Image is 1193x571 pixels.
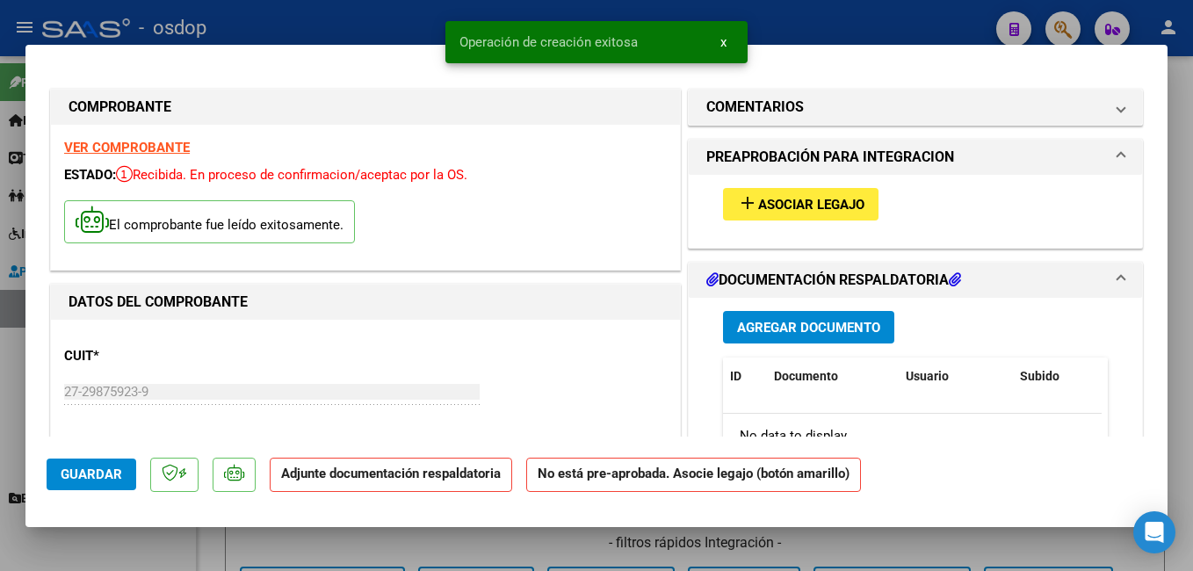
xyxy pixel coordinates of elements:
[61,466,122,482] span: Guardar
[526,458,861,492] strong: No está pre-aprobada. Asocie legajo (botón amarillo)
[723,311,894,343] button: Agregar Documento
[64,140,190,155] a: VER COMPROBANTE
[689,263,1142,298] mat-expansion-panel-header: DOCUMENTACIÓN RESPALDATORIA
[689,140,1142,175] mat-expansion-panel-header: PREAPROBACIÓN PARA INTEGRACION
[723,188,878,220] button: Asociar Legajo
[689,175,1142,248] div: PREAPROBACIÓN PARA INTEGRACION
[64,167,116,183] span: ESTADO:
[64,437,198,452] span: ANALISIS PRESTADOR
[1133,511,1175,553] div: Open Intercom Messenger
[64,200,355,243] p: El comprobante fue leído exitosamente.
[1013,358,1101,395] datatable-header-cell: Subido
[737,320,880,336] span: Agregar Documento
[281,466,501,481] strong: Adjunte documentación respaldatoria
[723,358,767,395] datatable-header-cell: ID
[706,270,961,291] h1: DOCUMENTACIÓN RESPALDATORIA
[737,192,758,213] mat-icon: add
[69,98,171,115] strong: COMPROBANTE
[689,90,1142,125] mat-expansion-panel-header: COMENTARIOS
[767,358,899,395] datatable-header-cell: Documento
[899,358,1013,395] datatable-header-cell: Usuario
[47,459,136,490] button: Guardar
[906,369,949,383] span: Usuario
[758,197,864,213] span: Asociar Legajo
[64,346,245,366] p: CUIT
[459,33,638,51] span: Operación de creación exitosa
[116,167,467,183] span: Recibida. En proceso de confirmacion/aceptac por la OS.
[1101,358,1189,395] datatable-header-cell: Acción
[720,34,727,50] span: x
[723,414,1102,458] div: No data to display
[774,369,838,383] span: Documento
[706,147,954,168] h1: PREAPROBACIÓN PARA INTEGRACION
[706,97,804,118] h1: COMENTARIOS
[706,26,741,58] button: x
[69,293,248,310] strong: DATOS DEL COMPROBANTE
[1020,369,1059,383] span: Subido
[730,369,741,383] span: ID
